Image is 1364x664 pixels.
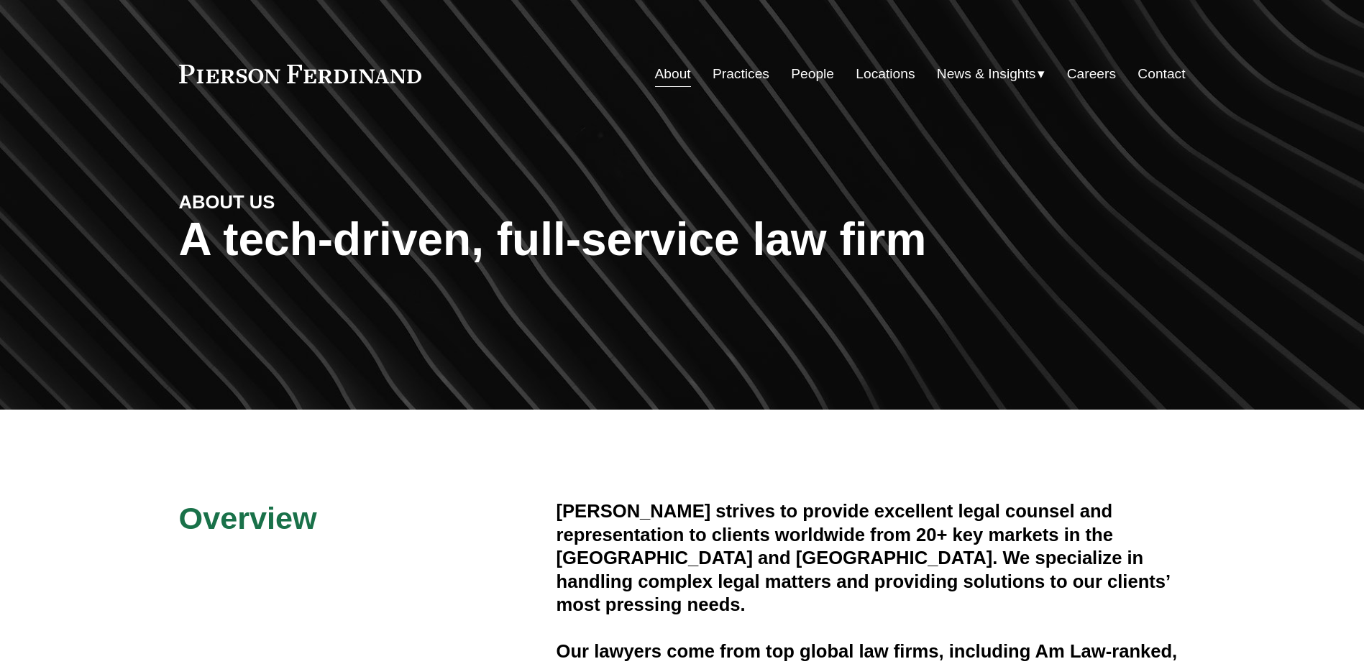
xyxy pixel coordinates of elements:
a: Careers [1067,60,1116,88]
a: People [791,60,834,88]
a: Practices [713,60,769,88]
h4: [PERSON_NAME] strives to provide excellent legal counsel and representation to clients worldwide ... [557,499,1186,616]
span: Overview [179,501,317,535]
a: About [655,60,691,88]
strong: ABOUT US [179,192,275,212]
a: folder dropdown [937,60,1045,88]
h1: A tech-driven, full-service law firm [179,213,1186,266]
a: Contact [1138,60,1185,88]
a: Locations [856,60,915,88]
span: News & Insights [937,62,1036,87]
